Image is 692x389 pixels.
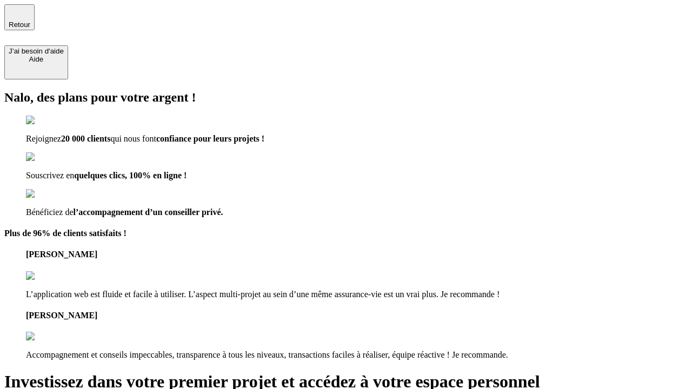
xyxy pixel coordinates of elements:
div: Aide [9,55,64,63]
img: reviews stars [26,332,79,341]
span: Bénéficiez de [26,207,74,217]
p: L’application web est fluide et facile à utiliser. L’aspect multi-projet au sein d’une même assur... [26,290,688,299]
span: confiance pour leurs projets ! [156,134,264,143]
p: Accompagnement et conseils impeccables, transparence à tous les niveaux, transactions faciles à r... [26,350,688,360]
span: quelques clics, 100% en ligne ! [74,171,187,180]
div: J’ai besoin d'aide [9,47,64,55]
img: checkmark [26,189,72,199]
h2: Nalo, des plans pour votre argent ! [4,90,688,105]
h4: [PERSON_NAME] [26,311,688,320]
img: checkmark [26,116,72,125]
span: Souscrivez en [26,171,74,180]
span: Retour [9,21,30,29]
img: checkmark [26,152,72,162]
span: l’accompagnement d’un conseiller privé. [74,207,223,217]
span: 20 000 clients [61,134,111,143]
button: Retour [4,4,35,30]
span: qui nous font [110,134,156,143]
h4: Plus de 96% de clients satisfaits ! [4,229,688,238]
img: reviews stars [26,271,79,281]
span: Rejoignez [26,134,61,143]
h4: [PERSON_NAME] [26,250,688,259]
button: J’ai besoin d'aideAide [4,45,68,79]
